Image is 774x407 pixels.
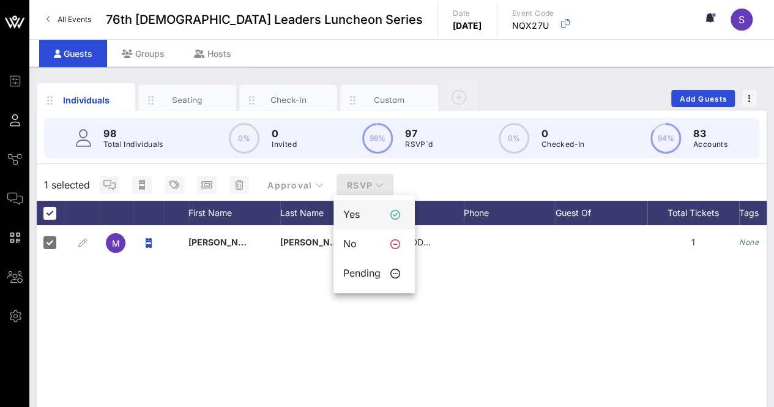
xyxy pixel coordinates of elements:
[739,13,745,26] span: S
[693,138,727,151] p: Accounts
[541,126,585,141] p: 0
[647,201,739,225] div: Total Tickets
[188,201,280,225] div: First Name
[739,237,759,247] i: None
[346,180,384,190] span: RSVP
[112,238,120,248] span: M
[556,201,647,225] div: Guest Of
[267,180,324,190] span: Approval
[343,267,381,279] div: Pending
[272,126,297,141] p: 0
[541,138,585,151] p: Checked-In
[453,20,482,32] p: [DATE]
[179,40,246,67] div: Hosts
[512,7,554,20] p: Event Code
[343,209,381,220] div: Yes
[261,94,316,106] div: Check-In
[106,10,423,29] span: 76th [DEMOGRAPHIC_DATA] Leaders Luncheon Series
[372,201,464,225] div: Email
[464,201,556,225] div: Phone
[103,138,163,151] p: Total Individuals
[647,225,739,260] div: 1
[693,126,727,141] p: 83
[731,9,753,31] div: S
[280,201,372,225] div: Last Name
[59,94,114,106] div: Individuals
[405,126,433,141] p: 97
[44,177,90,192] span: 1 selected
[58,15,91,24] span: All Events
[39,40,107,67] div: Guests
[280,237,352,247] span: [PERSON_NAME]
[337,174,394,196] button: RSVP
[103,126,163,141] p: 98
[453,7,482,20] p: Date
[272,138,297,151] p: Invited
[512,20,554,32] p: NQX27U
[257,174,333,196] button: Approval
[405,138,433,151] p: RSVP`d
[160,94,215,106] div: Seating
[107,40,179,67] div: Groups
[343,238,381,250] div: No
[362,94,417,106] div: Custom
[39,10,99,29] a: All Events
[679,94,727,103] span: Add Guests
[188,237,261,247] span: [PERSON_NAME]
[671,90,735,107] button: Add Guests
